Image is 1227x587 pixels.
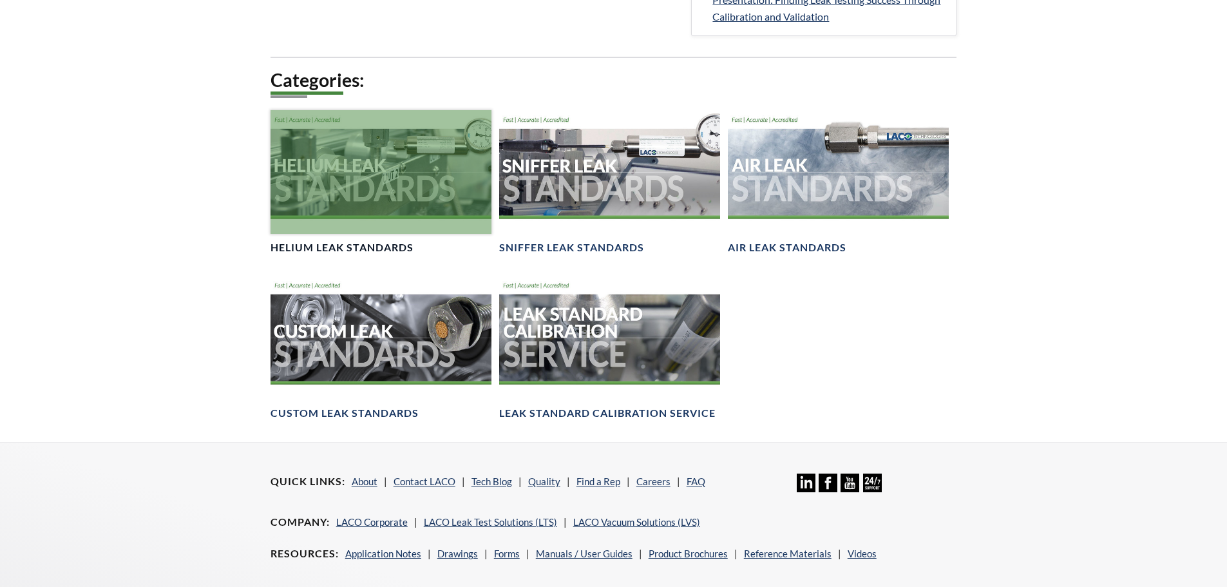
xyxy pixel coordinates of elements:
a: Air Leak Standards headerAir Leak Standards [728,110,949,255]
a: Leak Standard Calibration Service headerLeak Standard Calibration Service [499,276,720,421]
a: FAQ [687,476,705,487]
a: 24/7 Support [863,483,882,494]
a: Contact LACO [394,476,455,487]
a: Quality [528,476,560,487]
a: Customer Leak Standards headerCustom Leak Standards [271,276,491,421]
a: Careers [636,476,671,487]
h4: Air Leak Standards [728,241,846,255]
h4: Resources [271,547,339,561]
a: Application Notes [345,548,421,559]
a: Videos [848,548,877,559]
h4: Quick Links [271,475,345,488]
a: Forms [494,548,520,559]
h4: Sniffer Leak Standards [499,241,644,255]
h4: Leak Standard Calibration Service [499,407,716,420]
h4: Company [271,515,330,529]
h2: Categories: [271,68,957,92]
a: Drawings [437,548,478,559]
h4: Custom Leak Standards [271,407,419,420]
h4: Helium Leak Standards [271,241,414,255]
a: LACO Vacuum Solutions (LVS) [573,516,700,528]
a: Manuals / User Guides [536,548,633,559]
a: LACO Corporate [336,516,408,528]
a: Product Brochures [649,548,728,559]
img: 24/7 Support Icon [863,474,882,492]
a: Find a Rep [576,476,620,487]
a: Helium Leak Standards headerHelium Leak Standards [271,110,491,255]
a: About [352,476,377,487]
a: Sniffer Leak Standards headerSniffer Leak Standards [499,110,720,255]
a: Tech Blog [471,476,512,487]
a: Reference Materials [744,548,832,559]
a: LACO Leak Test Solutions (LTS) [424,516,557,528]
